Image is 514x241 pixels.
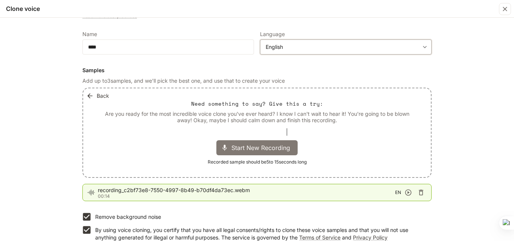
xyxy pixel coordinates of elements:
[299,234,341,241] a: Terms of Service
[95,213,161,221] p: Remove background noise
[260,43,431,51] div: English
[101,111,413,124] p: Are you ready for the most incredible voice clone you've ever heard? I know I can't wait to hear ...
[82,32,97,37] p: Name
[6,5,40,13] h5: Clone voice
[191,100,323,108] p: Need something to say? Give this a try:
[266,43,419,51] div: English
[208,158,307,166] span: Recorded sample should be 5 to 15 seconds long
[260,32,285,37] p: Language
[395,189,401,196] span: EN
[98,194,395,199] p: 00:14
[231,143,295,152] span: Start New Recording
[353,234,388,241] a: Privacy Policy
[216,140,298,155] div: Start New Recording
[85,88,112,103] button: Back
[82,77,432,85] p: Add up to 3 samples, and we'll pick the best one, and use that to create your voice
[82,67,432,74] h6: Samples
[98,186,395,194] span: recording_c2bf73e8-7550-4997-8b49-b70df4da73ec.webm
